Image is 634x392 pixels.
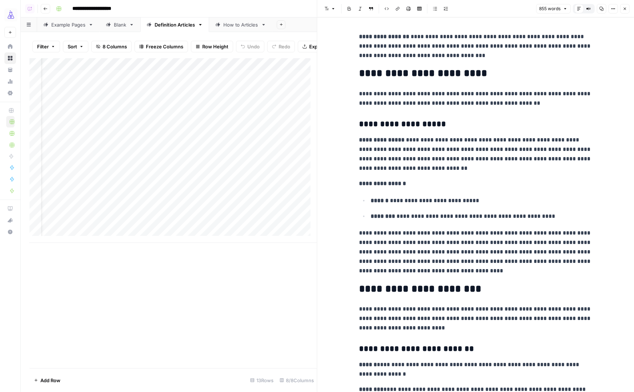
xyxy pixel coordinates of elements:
button: Add Row [29,375,65,386]
img: AirOps Growth Logo [4,8,17,21]
a: Blank [100,17,140,32]
span: Redo [279,43,290,50]
button: Redo [267,41,295,52]
div: 13 Rows [247,375,277,386]
div: 8/8 Columns [277,375,317,386]
a: AirOps Academy [4,203,16,215]
div: Definition Articles [155,21,195,28]
a: Usage [4,76,16,87]
button: Sort [63,41,88,52]
span: 8 Columns [103,43,127,50]
a: Settings [4,87,16,99]
button: Row Height [191,41,233,52]
span: Export CSV [309,43,335,50]
a: Definition Articles [140,17,209,32]
span: Undo [247,43,260,50]
span: Row Height [202,43,228,50]
button: Freeze Columns [135,41,188,52]
a: Browse [4,52,16,64]
button: 8 Columns [91,41,132,52]
button: Export CSV [298,41,340,52]
span: Freeze Columns [146,43,183,50]
a: Your Data [4,64,16,76]
a: Home [4,41,16,52]
div: Example Pages [51,21,85,28]
div: What's new? [5,215,16,226]
button: Undo [236,41,264,52]
span: Sort [68,43,77,50]
button: Workspace: AirOps Growth [4,6,16,24]
div: How to Articles [223,21,258,28]
button: 855 words [536,4,571,13]
button: What's new? [4,215,16,226]
span: 855 words [539,5,561,12]
span: Filter [37,43,49,50]
button: Filter [32,41,60,52]
span: Add Row [40,377,60,384]
a: Example Pages [37,17,100,32]
button: Help + Support [4,226,16,238]
a: How to Articles [209,17,272,32]
div: Blank [114,21,126,28]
